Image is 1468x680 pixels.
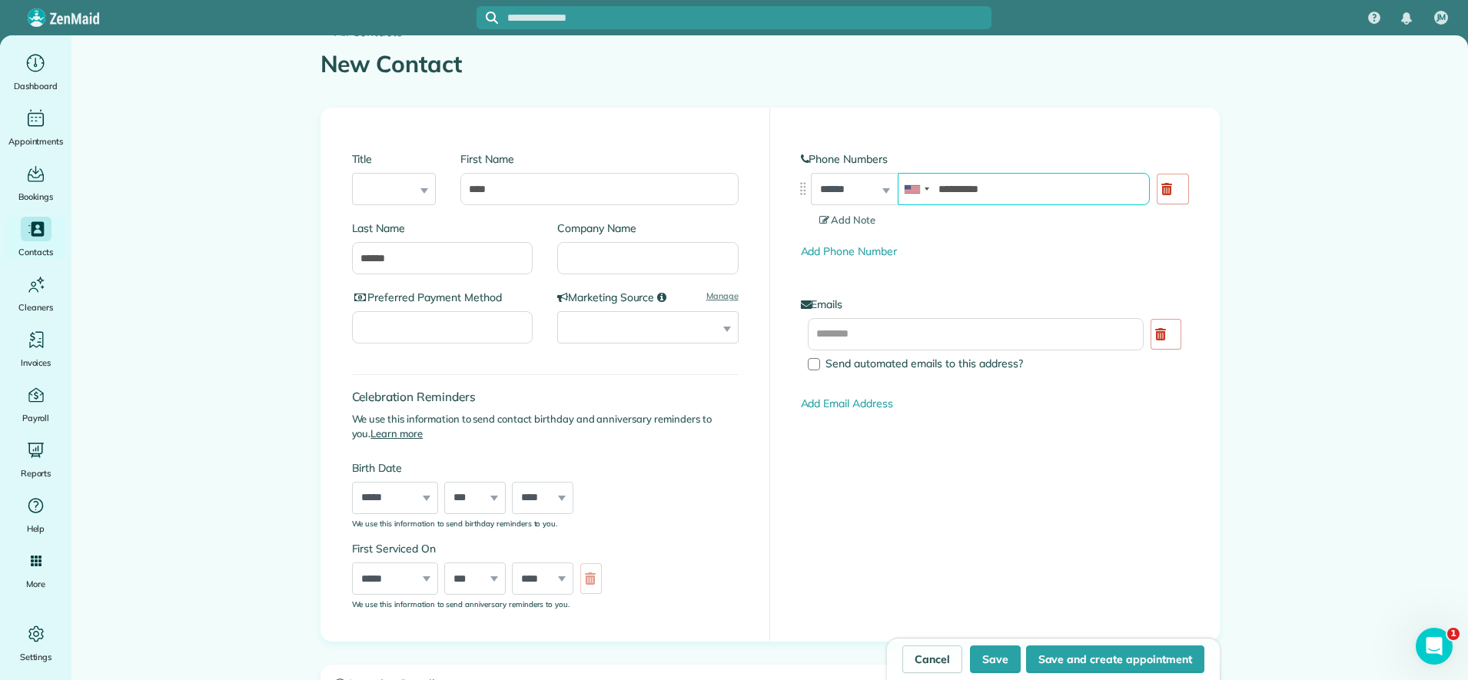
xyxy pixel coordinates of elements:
[6,383,65,426] a: Payroll
[352,599,570,609] sub: We use this information to send anniversary reminders to you.
[6,272,65,315] a: Cleaners
[6,438,65,481] a: Reports
[460,151,738,167] label: First Name
[1447,628,1460,640] span: 1
[898,174,934,204] div: United States: +1
[1436,12,1446,24] span: JM
[1026,645,1204,673] button: Save and create appointment
[6,493,65,536] a: Help
[352,460,609,476] label: Birth Date
[6,217,65,260] a: Contacts
[352,412,739,442] p: We use this information to send contact birthday and anniversary reminders to you.
[825,357,1023,370] span: Send automated emails to this address?
[6,161,65,204] a: Bookings
[20,649,52,665] span: Settings
[352,290,533,305] label: Preferred Payment Method
[801,297,1188,312] label: Emails
[801,244,897,258] a: Add Phone Number
[1390,2,1423,35] div: Notifications
[21,466,51,481] span: Reports
[21,355,51,370] span: Invoices
[801,396,893,410] a: Add Email Address
[795,181,811,197] img: drag_indicator-119b368615184ecde3eda3c64c821f6cf29d3e2b97b89ee44bc31753036683e5.png
[18,244,53,260] span: Contacts
[26,576,45,592] span: More
[6,622,65,665] a: Settings
[352,221,533,236] label: Last Name
[706,290,739,303] a: Manage
[6,51,65,94] a: Dashboard
[370,427,423,440] a: Learn more
[557,221,739,236] label: Company Name
[819,214,876,226] span: Add Note
[18,189,54,204] span: Bookings
[6,327,65,370] a: Invoices
[970,645,1021,673] button: Save
[22,410,50,426] span: Payroll
[6,106,65,149] a: Appointments
[352,390,739,403] h4: Celebration Reminders
[352,541,609,556] label: First Serviced On
[477,12,498,24] button: Focus search
[557,290,739,305] label: Marketing Source
[14,78,58,94] span: Dashboard
[321,51,1220,77] h1: New Contact
[352,151,437,167] label: Title
[801,151,1188,167] label: Phone Numbers
[18,300,53,315] span: Cleaners
[352,519,558,528] sub: We use this information to send birthday reminders to you.
[1416,628,1453,665] iframe: Intercom live chat
[486,12,498,24] svg: Focus search
[902,645,962,673] a: Cancel
[27,521,45,536] span: Help
[8,134,64,149] span: Appointments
